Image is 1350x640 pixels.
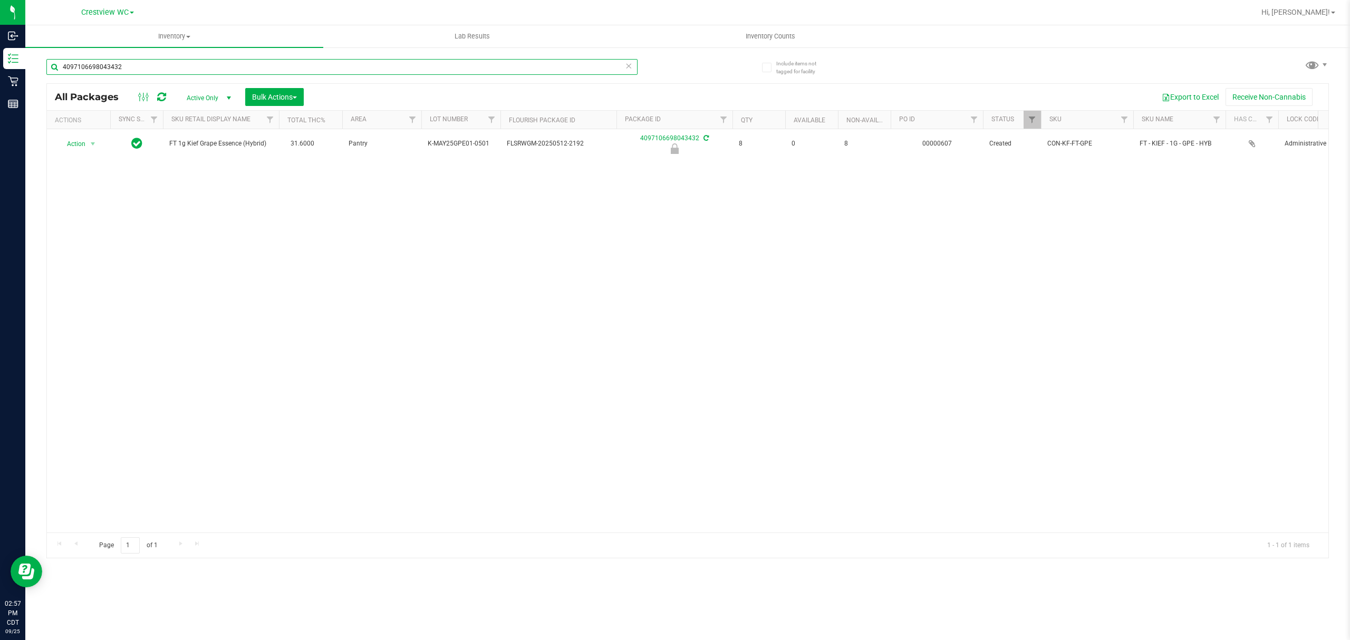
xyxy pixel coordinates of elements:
[8,31,18,41] inline-svg: Inbound
[119,115,159,123] a: Sync Status
[287,117,325,124] a: Total THC%
[966,111,983,129] a: Filter
[131,136,142,151] span: In Sync
[1259,537,1318,553] span: 1 - 1 of 1 items
[507,139,610,149] span: FLSRWGM-20250512-2192
[483,111,500,129] a: Filter
[169,139,273,149] span: FT 1g Kief Grape Essence (Hybrid)
[8,76,18,86] inline-svg: Retail
[8,99,18,109] inline-svg: Reports
[844,139,884,149] span: 8
[615,143,734,154] div: Administrative Hold
[25,25,323,47] a: Inventory
[81,8,129,17] span: Crestview WC
[146,111,163,129] a: Filter
[1142,115,1173,123] a: SKU Name
[991,115,1014,123] a: Status
[440,32,504,41] span: Lab Results
[428,139,494,149] span: K-MAY25GPE01-0501
[285,136,320,151] span: 31.6000
[171,115,250,123] a: SKU Retail Display Name
[86,137,100,151] span: select
[349,139,415,149] span: Pantry
[1116,111,1133,129] a: Filter
[90,537,166,554] span: Page of 1
[262,111,279,129] a: Filter
[1155,88,1226,106] button: Export to Excel
[46,59,638,75] input: Search Package ID, Item Name, SKU, Lot or Part Number...
[1226,88,1313,106] button: Receive Non-Cannabis
[57,137,86,151] span: Action
[922,140,952,147] a: 00000607
[351,115,367,123] a: Area
[1024,111,1041,129] a: Filter
[323,25,621,47] a: Lab Results
[702,134,709,142] span: Sync from Compliance System
[8,53,18,64] inline-svg: Inventory
[1261,8,1330,16] span: Hi, [PERSON_NAME]!
[55,117,106,124] div: Actions
[846,117,893,124] a: Non-Available
[625,59,632,73] span: Clear
[55,91,129,103] span: All Packages
[739,139,779,149] span: 8
[5,599,21,627] p: 02:57 PM CDT
[11,556,42,587] iframe: Resource center
[899,115,915,123] a: PO ID
[776,60,829,75] span: Include items not tagged for facility
[625,115,661,123] a: Package ID
[1226,111,1278,129] th: Has COA
[245,88,304,106] button: Bulk Actions
[1287,115,1320,123] a: Lock Code
[430,115,468,123] a: Lot Number
[1049,115,1062,123] a: SKU
[1140,139,1219,149] span: FT - KIEF - 1G - GPE - HYB
[621,25,919,47] a: Inventory Counts
[252,93,297,101] span: Bulk Actions
[640,134,699,142] a: 4097106698043432
[794,117,825,124] a: Available
[715,111,732,129] a: Filter
[25,32,323,41] span: Inventory
[5,627,21,635] p: 09/25
[741,117,753,124] a: Qty
[792,139,832,149] span: 0
[404,111,421,129] a: Filter
[731,32,809,41] span: Inventory Counts
[989,139,1035,149] span: Created
[1047,139,1127,149] span: CON-KF-FT-GPE
[509,117,575,124] a: Flourish Package ID
[1261,111,1278,129] a: Filter
[121,537,140,554] input: 1
[1208,111,1226,129] a: Filter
